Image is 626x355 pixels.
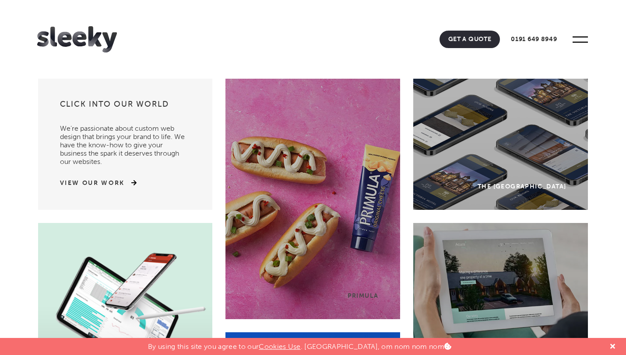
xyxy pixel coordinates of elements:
a: Get A Quote [440,31,500,48]
a: 0191 649 8949 [502,31,566,48]
a: View Our Work [60,179,125,188]
img: arrow [125,180,137,186]
a: Cookies Use [259,342,301,351]
div: The [GEOGRAPHIC_DATA] [478,183,566,190]
p: By using this site you agree to our . [GEOGRAPHIC_DATA], om nom nom nom [148,338,451,351]
div: Primula [348,292,379,299]
img: Sleeky Web Design Newcastle [37,26,117,52]
a: Primula [225,79,400,319]
p: We’re passionate about custom web design that brings your brand to life. We have the know-how to ... [60,115,191,166]
h3: Click into our world [60,99,191,115]
a: The [GEOGRAPHIC_DATA] [413,79,588,210]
